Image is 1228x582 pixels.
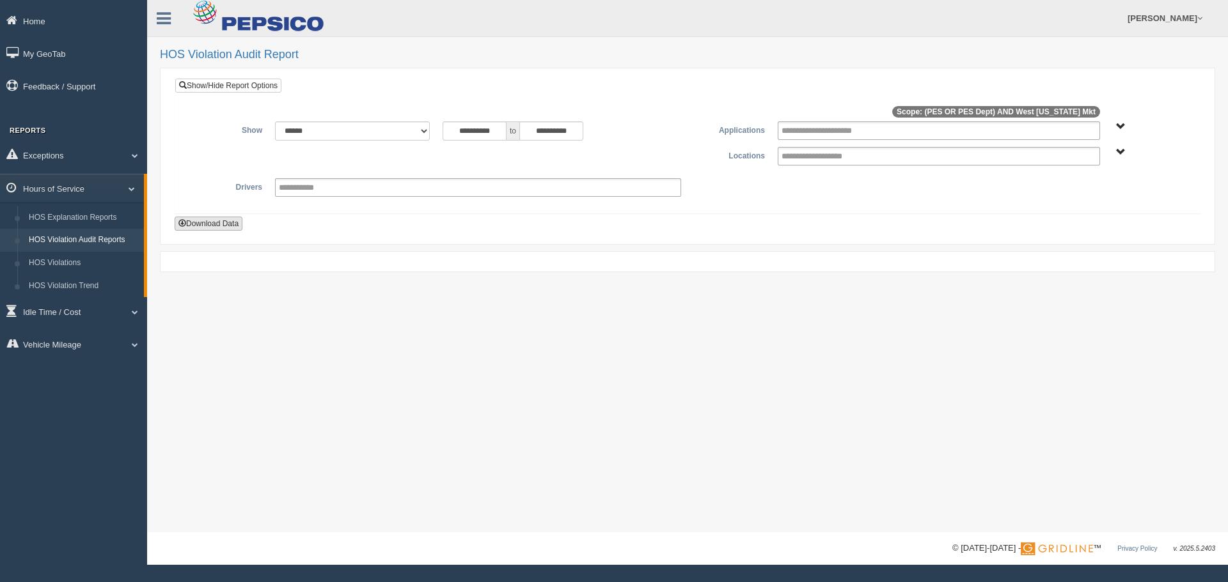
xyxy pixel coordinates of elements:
[23,252,144,275] a: HOS Violations
[1117,545,1157,552] a: Privacy Policy
[185,178,269,194] label: Drivers
[952,542,1215,555] div: © [DATE]-[DATE] - ™
[1174,545,1215,552] span: v. 2025.5.2403
[892,106,1100,118] span: Scope: (PES OR PES Dept) AND West [US_STATE] Mkt
[688,147,771,162] label: Locations
[23,275,144,298] a: HOS Violation Trend
[160,49,1215,61] h2: HOS Violation Audit Report
[23,229,144,252] a: HOS Violation Audit Reports
[1021,542,1093,555] img: Gridline
[507,121,519,141] span: to
[175,79,281,93] a: Show/Hide Report Options
[175,217,242,231] button: Download Data
[185,121,269,137] label: Show
[23,206,144,229] a: HOS Explanation Reports
[688,121,771,137] label: Applications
